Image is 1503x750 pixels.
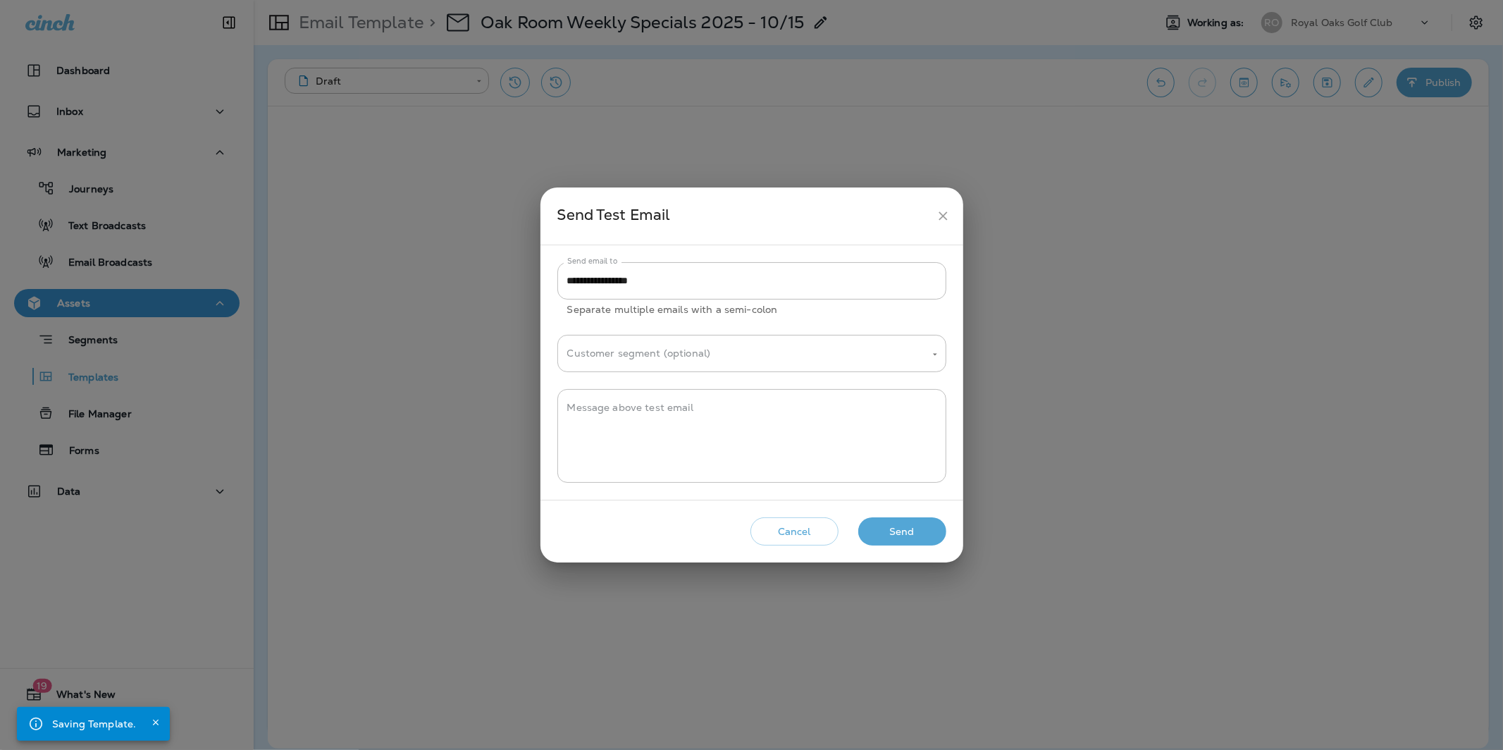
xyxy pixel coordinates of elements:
[557,203,930,229] div: Send Test Email
[52,711,136,737] div: Saving Template.
[858,517,946,546] button: Send
[567,256,617,266] label: Send email to
[930,203,956,229] button: close
[929,348,941,361] button: Open
[147,714,164,731] button: Close
[750,517,839,546] button: Cancel
[567,302,936,318] p: Separate multiple emails with a semi-colon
